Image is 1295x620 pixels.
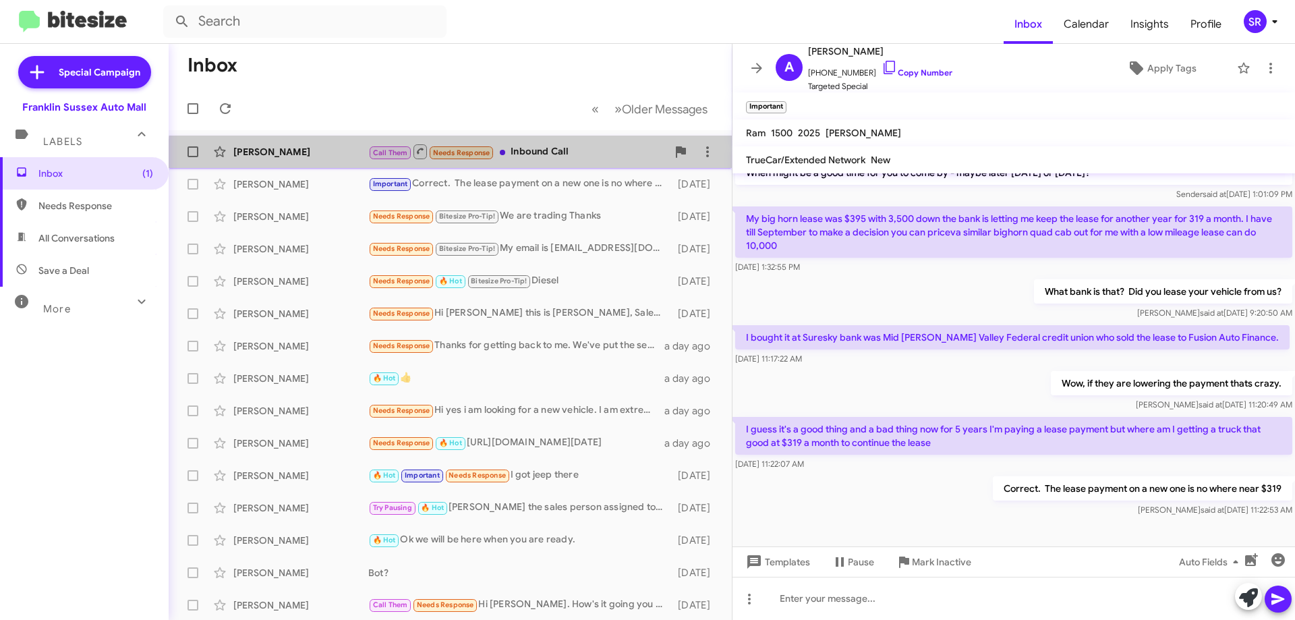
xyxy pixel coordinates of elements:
span: Needs Response [449,471,506,480]
div: [PERSON_NAME] [233,566,368,580]
div: SR [1244,10,1267,33]
div: [DATE] [671,307,721,320]
a: Copy Number [882,67,952,78]
div: a day ago [664,339,721,353]
p: I guess it's a good thing and a bad thing now for 5 years I'm paying a lease payment but where am... [735,417,1292,455]
div: Franklin Sussex Auto Mall [22,101,146,114]
div: Hi [PERSON_NAME] this is [PERSON_NAME], Sales Manager at [GEOGRAPHIC_DATA]. I saw you connected w... [368,306,671,321]
span: A [784,57,794,78]
span: 🔥 Hot [373,471,396,480]
div: [PERSON_NAME] [233,372,368,385]
span: Needs Response [373,277,430,285]
span: 🔥 Hot [439,439,462,447]
span: [PHONE_NUMBER] [808,59,952,80]
button: Templates [732,550,821,574]
span: Ram [746,127,766,139]
div: [PERSON_NAME] [233,436,368,450]
span: Needs Response [373,341,430,350]
div: Correct. The lease payment on a new one is no where near $319 [368,176,671,192]
div: [PERSON_NAME] [233,339,368,353]
span: Needs Response [38,199,153,213]
p: My big horn lease was $395 with 3,500 down the bank is letting me keep the lease for another year... [735,206,1292,258]
small: Important [746,101,786,113]
span: said at [1203,189,1226,199]
span: Older Messages [622,102,708,117]
span: 2025 [798,127,820,139]
div: [DATE] [671,469,721,482]
div: We are trading Thanks [368,208,671,224]
div: 👍 [368,370,664,386]
div: I got jeep there [368,468,671,483]
input: Search [163,5,447,38]
button: Apply Tags [1092,56,1230,80]
span: said at [1199,399,1222,410]
span: Labels [43,136,82,148]
p: What bank is that? Did you lease your vehicle from us? [1034,279,1292,304]
span: Needs Response [373,406,430,415]
div: Inbound Call [368,143,667,160]
span: [PERSON_NAME] [DATE] 11:20:49 AM [1136,399,1292,410]
span: Sender [DATE] 1:01:09 PM [1176,189,1292,199]
nav: Page navigation example [584,95,716,123]
div: [PERSON_NAME] [233,598,368,612]
div: Ok we will be here when you are ready. [368,532,671,548]
span: said at [1200,308,1224,318]
div: [PERSON_NAME] [233,534,368,547]
div: [PERSON_NAME] [233,275,368,288]
span: (1) [142,167,153,180]
div: My email is [EMAIL_ADDRESS][DOMAIN_NAME] if you need it [368,241,671,256]
span: [DATE] 11:22:07 AM [735,459,804,469]
a: Calendar [1053,5,1120,44]
span: 1500 [771,127,793,139]
span: Needs Response [373,212,430,221]
span: [DATE] 11:17:22 AM [735,354,802,364]
div: [DATE] [671,534,721,547]
div: a day ago [664,436,721,450]
p: Wow, if they are lowering the payment thats crazy. [1051,371,1292,395]
span: All Conversations [38,231,115,245]
div: [PERSON_NAME] [233,177,368,191]
div: [DATE] [671,242,721,256]
a: Inbox [1004,5,1053,44]
span: Mark Inactive [912,550,971,574]
button: Pause [821,550,885,574]
span: 🔥 Hot [439,277,462,285]
div: Hi [PERSON_NAME]. How's it going you have time? Give me a call when you get a second I can explai... [368,597,671,613]
span: [DATE] 1:32:55 PM [735,262,800,272]
span: Needs Response [373,439,430,447]
span: Apply Tags [1147,56,1197,80]
span: TrueCar/Extended Network [746,154,865,166]
div: a day ago [664,404,721,418]
div: [DATE] [671,566,721,580]
span: [PERSON_NAME] [DATE] 9:20:50 AM [1137,308,1292,318]
span: Needs Response [433,148,490,157]
div: [PERSON_NAME] [233,145,368,159]
span: Needs Response [373,309,430,318]
span: Auto Fields [1179,550,1244,574]
span: More [43,303,71,315]
span: Bitesize Pro-Tip! [471,277,527,285]
span: 🔥 Hot [373,536,396,544]
span: Profile [1180,5,1232,44]
div: [DATE] [671,210,721,223]
span: Inbox [38,167,153,180]
span: Bitesize Pro-Tip! [439,212,495,221]
span: Insights [1120,5,1180,44]
span: Templates [743,550,810,574]
span: Needs Response [373,244,430,253]
div: [DATE] [671,501,721,515]
span: [PERSON_NAME] [808,43,952,59]
span: said at [1201,505,1224,515]
button: Previous [583,95,607,123]
span: 🔥 Hot [373,374,396,383]
button: Mark Inactive [885,550,982,574]
span: Pause [848,550,874,574]
button: SR [1232,10,1280,33]
div: Diesel [368,273,671,289]
span: Bitesize Pro-Tip! [439,244,495,253]
div: a day ago [664,372,721,385]
div: [PERSON_NAME] [233,501,368,515]
p: I bought it at Suresky bank was Mid [PERSON_NAME] Valley Federal credit union who sold the lease ... [735,325,1290,349]
button: Next [606,95,716,123]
